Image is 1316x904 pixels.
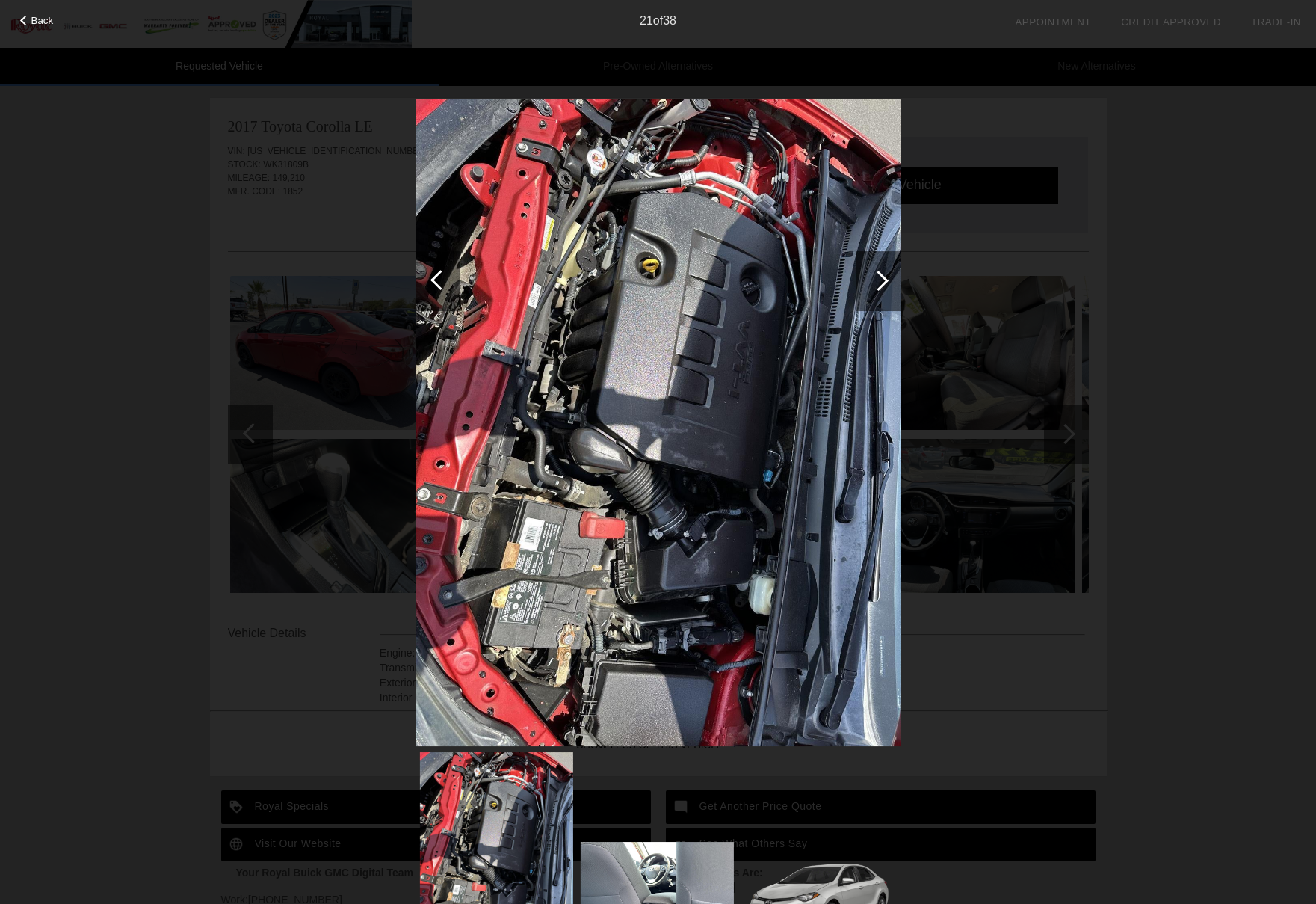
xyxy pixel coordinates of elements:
span: 38 [663,14,676,27]
img: 21.jpg [416,99,901,747]
span: Back [31,15,54,26]
span: 21 [640,14,653,27]
a: Credit Approved [1121,16,1221,28]
a: Appointment [1015,16,1091,28]
a: Trade-In [1251,16,1301,28]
